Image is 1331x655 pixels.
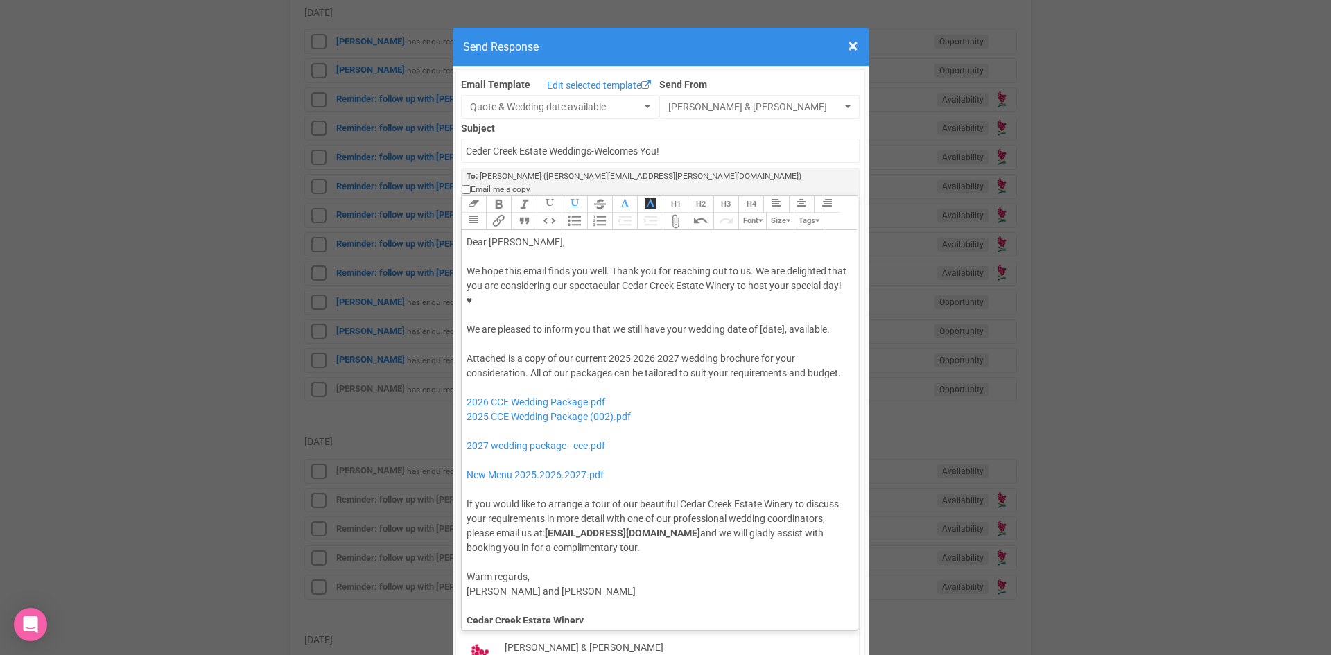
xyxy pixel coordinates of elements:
button: Link [486,213,511,229]
a: Edit selected template [543,78,654,95]
span: H4 [747,200,756,209]
button: Tags [794,213,824,229]
strong: [EMAIL_ADDRESS][DOMAIN_NAME] [545,527,700,539]
span: × [848,35,858,58]
button: Underline Colour [562,196,586,213]
label: Subject [461,119,860,135]
span: [PERSON_NAME] ([PERSON_NAME][EMAIL_ADDRESS][PERSON_NAME][DOMAIN_NAME]) [480,171,801,181]
span: H3 [721,200,731,209]
button: Numbers [587,213,612,229]
button: Size [766,213,794,229]
a: 2026 CCE Wedding Package.pdf [467,396,605,408]
a: 2027 wedding package - cce.pdf [467,440,605,451]
button: Italic [511,196,536,213]
span: Quote & Wedding date available [470,100,641,114]
button: Bold [486,196,511,213]
button: Font Background [637,196,662,213]
strong: To: [467,171,478,181]
button: Heading 4 [738,196,763,213]
button: Decrease Level [612,213,637,229]
span: H1 [671,200,681,209]
label: Email Template [461,78,530,91]
button: Align Center [789,196,814,213]
button: Heading 2 [688,196,713,213]
button: Bullets [562,213,586,229]
a: 2025 CCE Wedding Package (002).pdf [467,411,631,422]
label: Send From [659,75,860,91]
span: Email me a copy [471,184,530,195]
button: Quote [511,213,536,229]
button: Heading 1 [663,196,688,213]
strong: Cedar Creek Estate Winery [467,615,584,626]
button: Font Colour [612,196,637,213]
a: New Menu 2025.2026.2027.pdf [467,469,604,480]
button: Heading 3 [713,196,738,213]
button: Font [738,213,766,229]
button: Attach Files [663,213,688,229]
button: Clear Formatting at cursor [461,196,486,213]
button: Undo [688,213,713,229]
button: Strikethrough [587,196,612,213]
button: Align Right [814,196,839,213]
div: We hope this email finds you well. Thank you for reaching out to us. We are delighted that you ar... [467,264,849,337]
span: H2 [696,200,706,209]
div: [PERSON_NAME] & [PERSON_NAME] [505,640,663,654]
button: Code [537,213,562,229]
div: Dear [PERSON_NAME], [467,235,849,250]
span: [PERSON_NAME] & [PERSON_NAME] [668,100,842,114]
button: Redo [713,213,738,229]
h4: Send Response [463,38,858,55]
div: Attached is a copy of our current 2025 2026 2027 wedding brochure for your consideration. All of ... [467,351,849,555]
button: Increase Level [637,213,662,229]
button: Align Justified [461,213,486,229]
button: Underline [537,196,562,213]
button: Align Left [763,196,788,213]
div: Open Intercom Messenger [14,608,47,641]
